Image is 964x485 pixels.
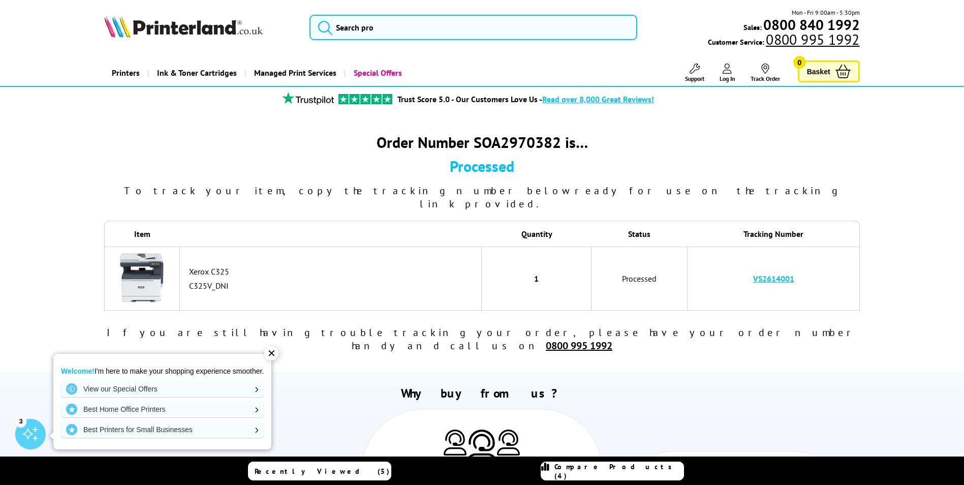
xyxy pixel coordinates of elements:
span: Basket [807,65,830,78]
div: Xerox C325 [189,266,477,277]
div: Order Number SOA2970382 is… [104,132,860,152]
a: Recently Viewed (5) [248,462,391,480]
img: trustpilot rating [338,94,392,104]
tcxspan: Call 0800 995 1992 via 3CX [766,30,859,49]
div: C325V_DNI [189,281,477,291]
span: Sales: [743,22,762,32]
p: I'm here to make your shopping experience smoother. [61,367,264,376]
span: Read over 8,000 Great Reviews! [542,94,654,104]
a: 0800 840 1992 [762,20,860,29]
th: Quantity [482,221,591,247]
span: Ink & Toner Cartridges [157,60,237,86]
a: Track Order [751,64,780,82]
div: If you are still having trouble tracking your order, please have your order number handy and call... [104,326,860,352]
a: Support [685,64,704,82]
img: Printer Experts [497,430,520,456]
th: Tracking Number [688,221,860,247]
th: Item [104,221,180,247]
span: Support [685,75,704,82]
a: Printerland Logo [104,15,297,40]
a: Best Printers for Small Businesses [61,421,264,438]
span: Compare Products (4) [554,462,683,480]
div: Processed [104,156,860,176]
tcxspan: Call 0800 995 1992 via 3CX [546,339,612,352]
div: 3 [15,415,26,427]
a: Log In [720,64,735,82]
span: Recently Viewed (5) [255,467,390,476]
a: Managed Print Services [244,60,344,86]
a: View our Special Offers [61,381,264,397]
a: Best Home Office Printers [61,401,264,417]
span: To track your item, copy the tracking number below ready for use on the tracking link provided. [124,184,841,210]
a: Ink & Toner Cartridges [147,60,244,86]
a: Special Offers [344,60,410,86]
img: Printerland Logo [104,15,263,38]
span: 0 [793,56,806,69]
a: Trust Score 5.0 - Our Customers Love Us -Read over 8,000 Great Reviews! [397,94,654,104]
th: Status [592,221,688,247]
a: Printers [104,60,147,86]
span: Mon - Fri 9:00am - 5:30pm [792,8,860,17]
span: Customer Service: [708,35,859,47]
b: 0800 840 1992 [763,15,860,34]
td: Processed [592,247,688,311]
span: Log In [720,75,735,82]
img: Printer Experts [444,430,467,456]
img: Printer Experts [467,430,497,465]
input: Search pro [309,15,637,40]
img: trustpilot rating [277,92,338,105]
td: 1 [482,247,591,311]
a: Basket 0 [798,60,860,82]
a: Compare Products (4) [541,462,684,480]
strong: Welcome! [61,367,95,375]
img: Xerox C325 [116,252,167,303]
a: VS2614001 [753,274,794,284]
h2: Why buy from us? [104,385,859,401]
div: ✕ [264,346,278,360]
